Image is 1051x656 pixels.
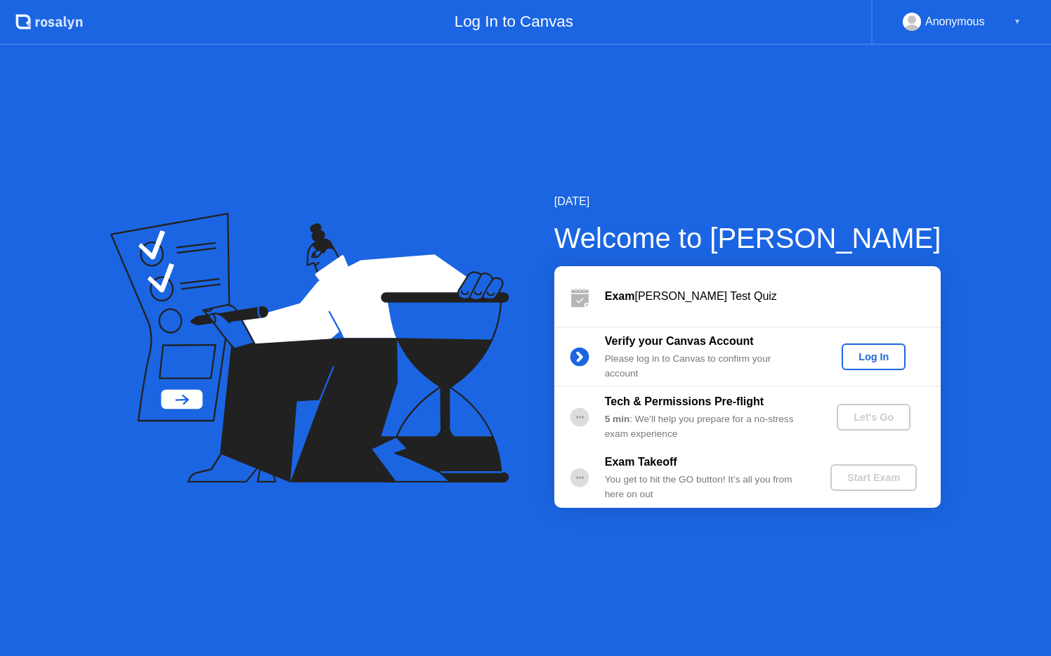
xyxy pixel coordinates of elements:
div: Please log in to Canvas to confirm your account [605,352,807,381]
div: Anonymous [925,13,985,31]
div: Let's Go [842,412,905,423]
button: Let's Go [837,404,910,431]
button: Log In [842,343,906,370]
div: [DATE] [554,193,941,210]
b: Exam Takeoff [605,456,677,468]
div: You get to hit the GO button! It’s all you from here on out [605,473,807,501]
b: Exam [605,290,635,302]
b: Tech & Permissions Pre-flight [605,395,764,407]
b: 5 min [605,414,630,424]
div: Start Exam [836,472,911,483]
div: Welcome to [PERSON_NAME] [554,217,941,259]
div: [PERSON_NAME] Test Quiz [605,288,941,305]
div: Log In [847,351,900,362]
b: Verify your Canvas Account [605,335,754,347]
div: : We’ll help you prepare for a no-stress exam experience [605,412,807,441]
div: ▼ [1014,13,1021,31]
button: Start Exam [830,464,917,491]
